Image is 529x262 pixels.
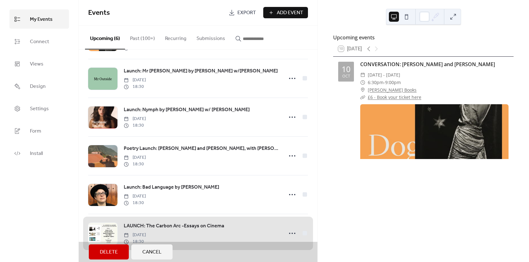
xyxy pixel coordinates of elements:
[360,79,365,86] div: ​
[342,65,350,73] div: 10
[263,7,308,18] button: Add Event
[237,9,256,17] span: Export
[9,54,69,73] a: Views
[277,9,303,17] span: Add Event
[142,248,162,256] span: Cancel
[30,104,49,114] span: Settings
[9,9,69,29] a: My Events
[360,86,365,94] div: ​
[125,26,160,49] button: Past (100+)
[342,74,350,78] div: Oct
[360,71,365,79] div: ​
[9,32,69,51] a: Connect
[360,61,495,68] a: CONVERSATION: [PERSON_NAME] and [PERSON_NAME]
[160,26,191,49] button: Recurring
[89,244,129,259] button: Delete
[9,99,69,118] a: Settings
[360,94,365,101] div: ​
[368,79,384,86] span: 6:30pm
[368,71,400,79] span: [DATE] - [DATE]
[131,244,173,259] button: Cancel
[368,86,417,94] a: [PERSON_NAME] Books
[224,7,261,18] a: Export
[85,26,125,49] button: Upcoming (6)
[30,126,41,136] span: Form
[30,149,43,158] span: Install
[30,14,53,24] span: My Events
[100,248,118,256] span: Delete
[9,77,69,96] a: Design
[333,34,514,41] div: Upcoming events
[368,94,421,100] a: £6 - Book your ticket here
[191,26,230,49] button: Submissions
[30,82,46,91] span: Design
[30,59,43,69] span: Views
[384,79,385,86] span: -
[9,144,69,163] a: Install
[88,6,110,20] span: Events
[385,79,401,86] span: 9:00pm
[9,121,69,140] a: Form
[30,37,49,47] span: Connect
